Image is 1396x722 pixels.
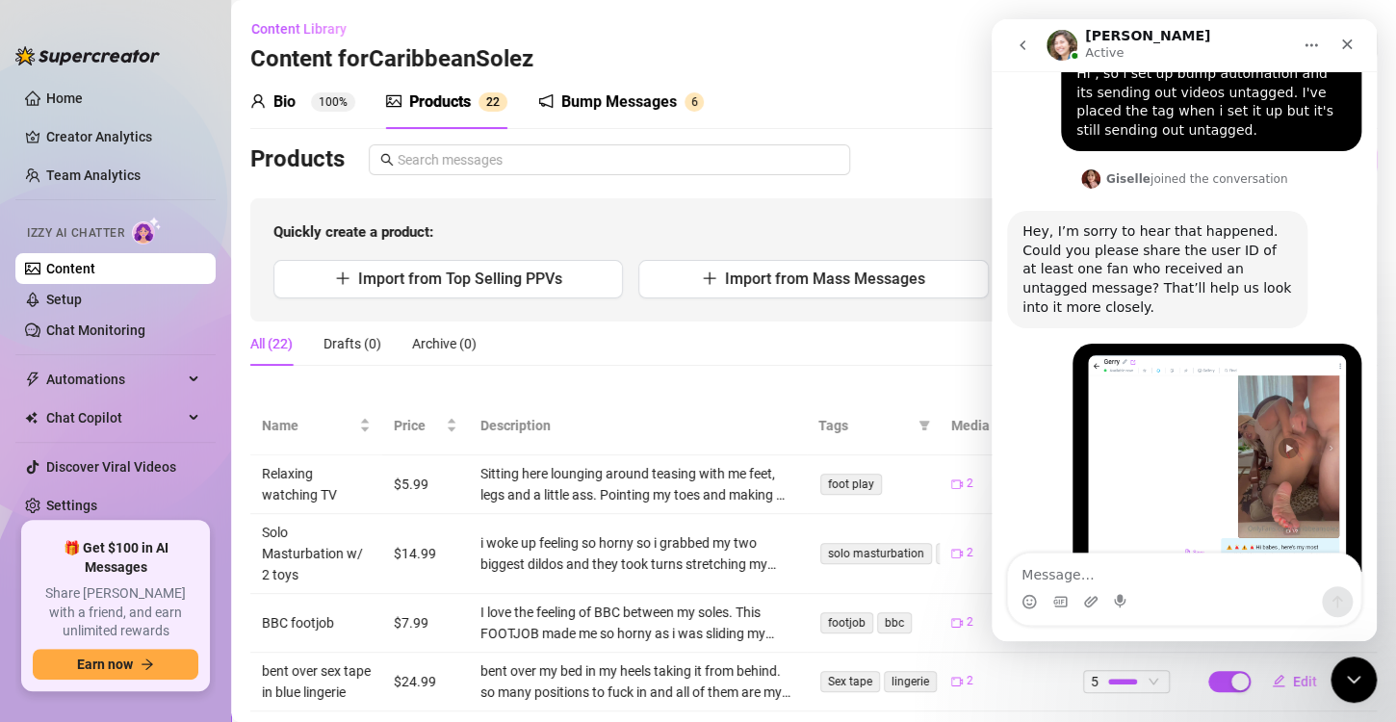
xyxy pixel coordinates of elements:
div: i woke up feeling so horny so i grabbed my two biggest dildos and they took turns stretching my p... [480,532,795,575]
span: Share [PERSON_NAME] with a friend, and earn unlimited rewards [33,584,198,641]
span: 2 [486,95,493,109]
strong: Quickly create a product: [273,223,433,241]
span: 2 [967,672,973,690]
sup: 100% [311,92,355,112]
a: Chat Monitoring [46,322,145,338]
div: bent over my bed in my heels taking it from behind. so many positions to fuck in and all of them ... [480,660,795,703]
div: Bio [273,90,296,114]
span: search [380,153,394,167]
div: Bump Messages [561,90,677,114]
span: Earn now [77,657,133,672]
span: Name [262,415,355,436]
a: Home [46,90,83,106]
div: I love the feeling of BBC between my soles. This FOOTJOB made me so horny as i was sliding my mea... [480,602,795,644]
span: Sex tape [820,671,880,692]
button: Import from Top Selling PPVs [273,260,623,298]
button: Edit [1256,666,1332,697]
img: AI Chatter [132,217,162,245]
span: arrow-right [141,658,154,671]
div: Products [409,90,471,114]
span: 2 [493,95,500,109]
th: Price [382,397,469,455]
button: Import from Mass Messages [638,260,988,298]
span: video-camera [951,478,963,490]
span: Media [951,415,1045,436]
span: Price [394,415,442,436]
span: Chat Copilot [46,402,183,433]
span: plus [335,271,350,286]
td: Relaxing watching TV [250,455,382,514]
span: thunderbolt [25,372,40,387]
span: Import from Top Selling PPVs [358,270,562,288]
div: Archive (0) [412,333,477,354]
span: footjob [820,612,873,633]
iframe: Intercom live chat [1331,657,1377,703]
a: Content [46,261,95,276]
td: Solo Masturbation w/ 2 toys [250,514,382,594]
span: soles cumshot [936,543,1027,564]
td: $24.99 [382,653,469,711]
a: Team Analytics [46,168,141,183]
span: bbc [877,612,912,633]
th: Name [250,397,382,455]
span: foot play [820,474,882,495]
span: video-camera [951,676,963,687]
button: Earn nowarrow-right [33,649,198,680]
span: edit [1272,674,1285,687]
td: $5.99 [382,455,469,514]
sup: 22 [478,92,507,112]
td: bent over sex tape in blue lingerie [250,653,382,711]
span: plus [702,271,717,286]
span: Automations [46,364,183,395]
span: notification [538,93,554,109]
div: Sitting here lounging around teasing with me feet, legs and a little ass. Pointing my toes and ma... [480,463,795,505]
span: Content Library [251,21,347,37]
td: BBC footjob [250,594,382,653]
img: logo-BBDzfeDw.svg [15,46,160,65]
td: $7.99 [382,594,469,653]
td: $14.99 [382,514,469,594]
iframe: Intercom live chat [992,19,1377,641]
input: Search messages [398,149,839,170]
button: Content Library [250,13,362,44]
div: All (22) [250,333,293,354]
th: Tags [807,397,939,455]
span: 5 [1091,671,1099,692]
a: Creator Analytics [46,121,200,152]
span: solo masturbation [820,543,932,564]
span: picture [386,93,401,109]
a: Setup [46,292,82,307]
a: Discover Viral Videos [46,459,176,475]
th: Description [469,397,807,455]
th: Media [940,397,1072,455]
img: Chat Copilot [25,411,38,425]
span: 🎁 Get $100 in AI Messages [33,539,198,577]
h3: Products [250,144,345,175]
span: user [250,93,266,109]
span: Izzy AI Chatter [27,224,124,243]
span: 2 [967,544,973,562]
h3: Content for CaribbeanSolez [250,44,533,75]
a: Settings [46,498,97,513]
span: video-camera [951,617,963,629]
span: video-camera [951,548,963,559]
span: filter [918,420,930,431]
span: Tags [818,415,910,436]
